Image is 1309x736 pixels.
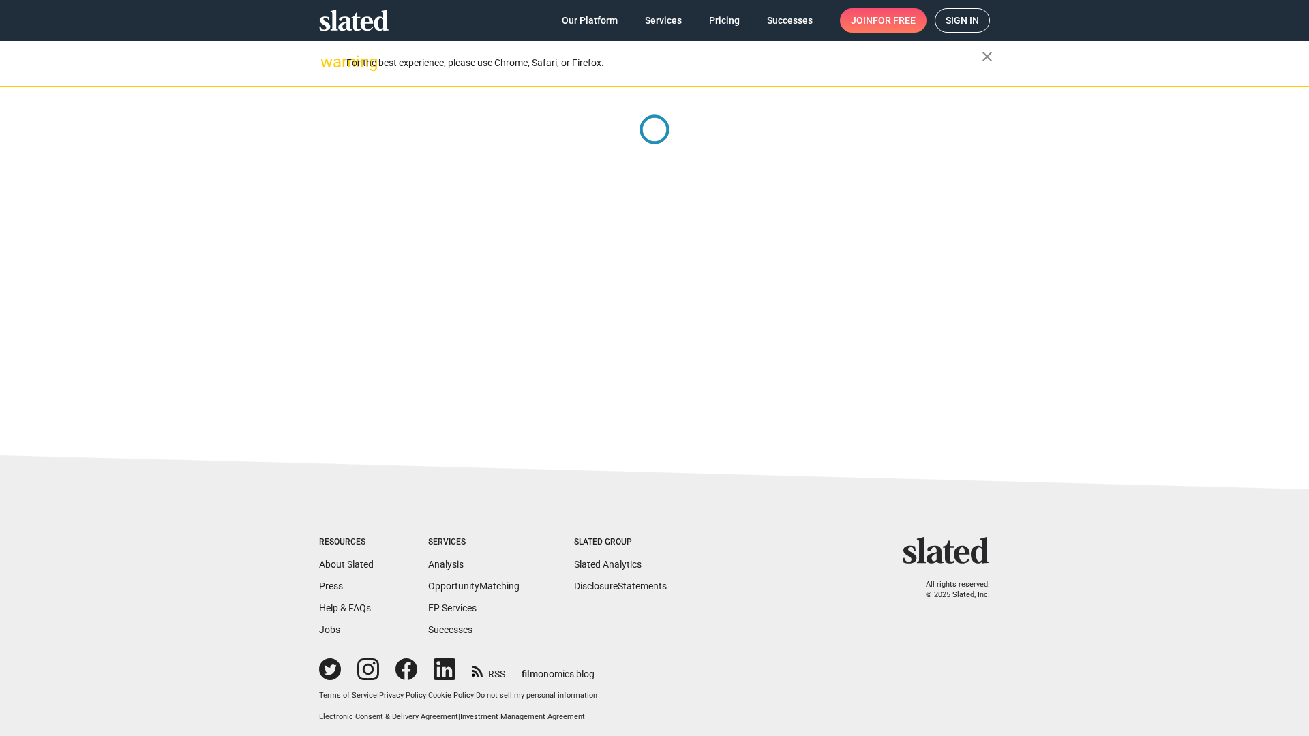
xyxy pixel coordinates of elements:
[379,691,426,700] a: Privacy Policy
[574,581,667,592] a: DisclosureStatements
[377,691,379,700] span: |
[840,8,927,33] a: Joinfor free
[767,8,813,33] span: Successes
[426,691,428,700] span: |
[319,602,371,613] a: Help & FAQs
[709,8,740,33] span: Pricing
[851,8,916,33] span: Join
[522,669,538,679] span: film
[319,581,343,592] a: Press
[562,8,618,33] span: Our Platform
[474,691,476,700] span: |
[946,9,979,32] span: Sign in
[320,54,337,70] mat-icon: warning
[319,537,374,548] div: Resources
[979,48,995,65] mat-icon: close
[574,537,667,548] div: Slated Group
[319,712,458,721] a: Electronic Consent & Delivery Agreement
[319,691,377,700] a: Terms of Service
[428,624,472,635] a: Successes
[522,657,595,681] a: filmonomics blog
[428,691,474,700] a: Cookie Policy
[472,660,505,681] a: RSS
[756,8,824,33] a: Successes
[428,559,464,570] a: Analysis
[319,624,340,635] a: Jobs
[476,691,597,701] button: Do not sell my personal information
[428,537,520,548] div: Services
[574,559,642,570] a: Slated Analytics
[428,581,520,592] a: OpportunityMatching
[935,8,990,33] a: Sign in
[873,8,916,33] span: for free
[428,602,477,613] a: EP Services
[551,8,629,33] a: Our Platform
[346,54,982,72] div: For the best experience, please use Chrome, Safari, or Firefox.
[698,8,751,33] a: Pricing
[319,559,374,570] a: About Slated
[912,580,990,600] p: All rights reserved. © 2025 Slated, Inc.
[634,8,693,33] a: Services
[458,712,460,721] span: |
[645,8,682,33] span: Services
[460,712,585,721] a: Investment Management Agreement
